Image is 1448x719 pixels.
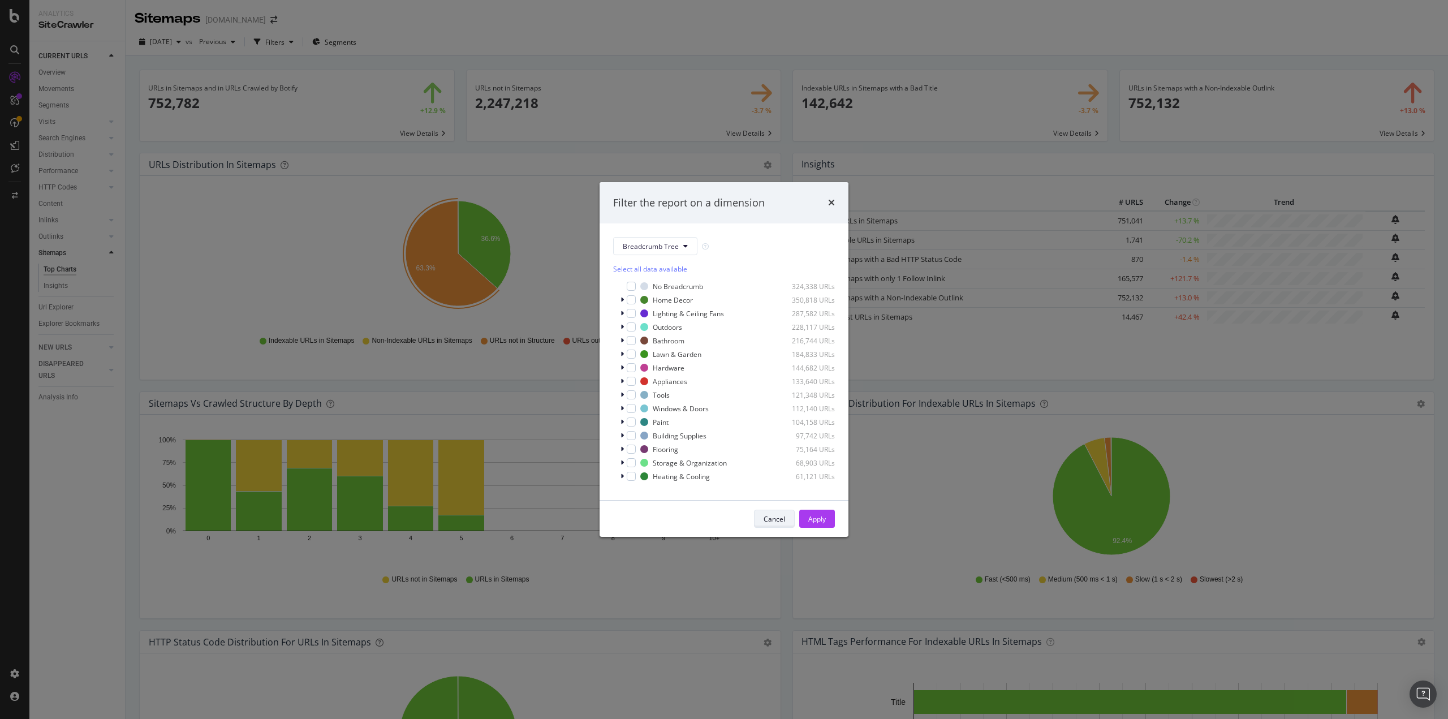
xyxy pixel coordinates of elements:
div: Paint [653,417,669,427]
div: Windows & Doors [653,404,709,414]
div: Filter the report on a dimension [613,196,765,210]
button: Breadcrumb Tree [613,237,697,255]
div: 112,140 URLs [779,404,835,414]
div: Cancel [764,514,785,524]
div: Select all data available [613,264,835,274]
div: Lawn & Garden [653,350,701,359]
div: modal [600,182,848,537]
div: 324,338 URLs [779,282,835,291]
span: Breadcrumb Tree [623,242,679,251]
div: 184,833 URLs [779,350,835,359]
div: 104,158 URLs [779,417,835,427]
div: Storage & Organization [653,458,727,468]
div: Lighting & Ceiling Fans [653,309,724,318]
div: 287,582 URLs [779,309,835,318]
div: Appliances [653,377,687,386]
div: times [828,196,835,210]
div: 75,164 URLs [779,445,835,454]
div: 144,682 URLs [779,363,835,373]
div: Hardware [653,363,684,373]
div: No Breadcrumb [653,282,703,291]
div: 228,117 URLs [779,322,835,332]
div: 61,121 URLs [779,472,835,481]
div: Apply [808,514,826,524]
div: Heating & Cooling [653,472,710,481]
div: 97,742 URLs [779,431,835,441]
div: Home Decor [653,295,693,305]
div: Open Intercom Messenger [1410,681,1437,708]
div: 68,903 URLs [779,458,835,468]
div: Outdoors [653,322,682,332]
div: 350,818 URLs [779,295,835,305]
div: Tools [653,390,670,400]
div: Building Supplies [653,431,706,441]
div: Bathroom [653,336,684,346]
button: Cancel [754,510,795,528]
div: 216,744 URLs [779,336,835,346]
button: Apply [799,510,835,528]
div: 133,640 URLs [779,377,835,386]
div: 121,348 URLs [779,390,835,400]
div: Flooring [653,445,678,454]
